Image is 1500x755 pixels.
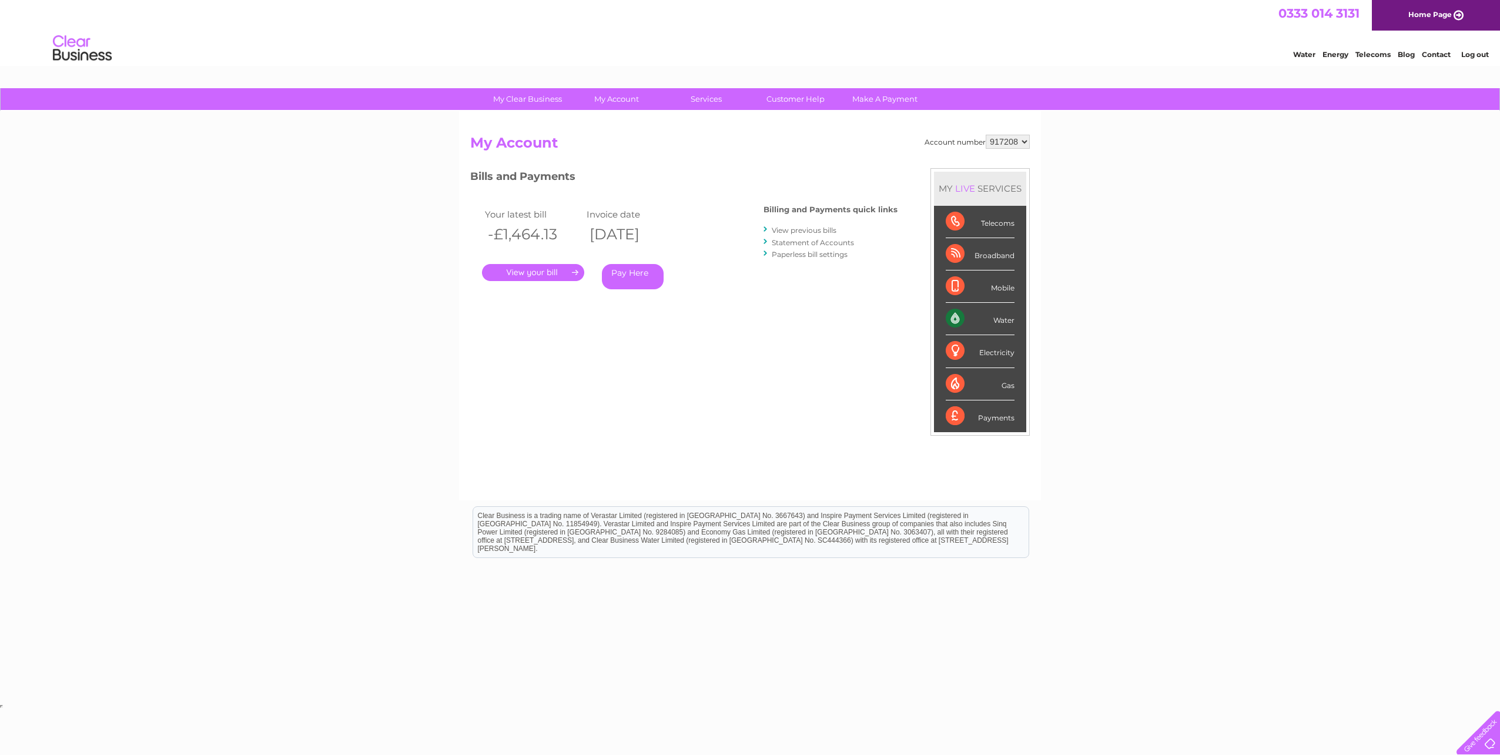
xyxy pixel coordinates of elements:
[772,226,836,235] a: View previous bills
[658,88,755,110] a: Services
[584,206,685,222] td: Invoice date
[584,222,685,246] th: [DATE]
[1322,50,1348,59] a: Energy
[473,6,1029,57] div: Clear Business is a trading name of Verastar Limited (registered in [GEOGRAPHIC_DATA] No. 3667643...
[946,303,1014,335] div: Water
[747,88,844,110] a: Customer Help
[772,250,848,259] a: Paperless bill settings
[52,31,112,66] img: logo.png
[568,88,665,110] a: My Account
[946,270,1014,303] div: Mobile
[1398,50,1415,59] a: Blog
[602,264,664,289] a: Pay Here
[946,206,1014,238] div: Telecoms
[836,88,933,110] a: Make A Payment
[946,368,1014,400] div: Gas
[482,206,584,222] td: Your latest bill
[946,400,1014,432] div: Payments
[1293,50,1315,59] a: Water
[1278,6,1360,21] a: 0333 014 3131
[772,238,854,247] a: Statement of Accounts
[482,222,584,246] th: -£1,464.13
[1355,50,1391,59] a: Telecoms
[470,135,1030,157] h2: My Account
[934,172,1026,205] div: MY SERVICES
[946,238,1014,270] div: Broadband
[946,335,1014,368] div: Electricity
[482,264,584,281] a: .
[1461,50,1489,59] a: Log out
[470,168,898,189] h3: Bills and Payments
[479,88,576,110] a: My Clear Business
[953,183,977,194] div: LIVE
[764,205,898,214] h4: Billing and Payments quick links
[1422,50,1451,59] a: Contact
[925,135,1030,149] div: Account number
